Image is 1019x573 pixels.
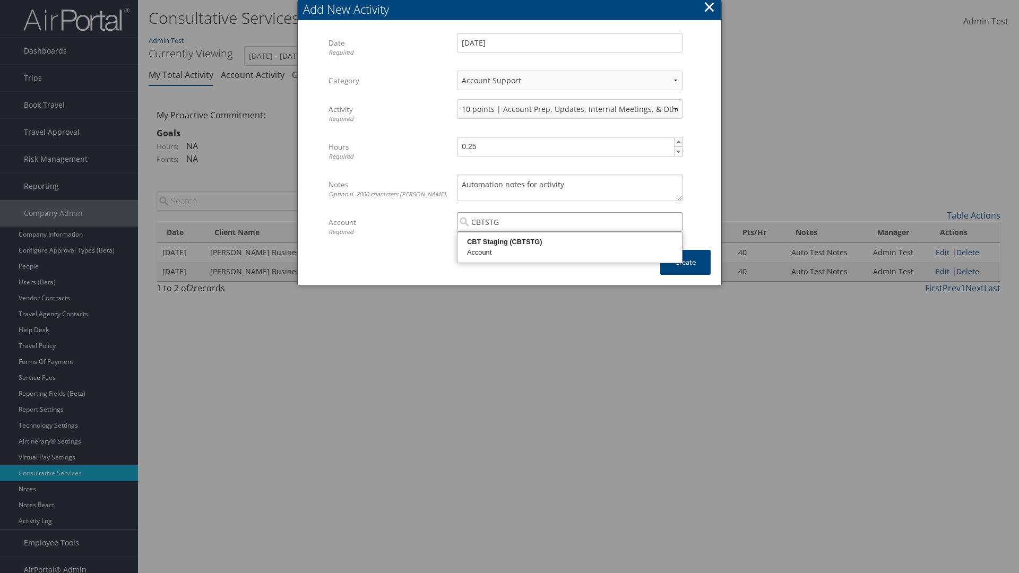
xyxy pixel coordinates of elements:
a: ▼ [674,146,683,157]
div: Account [459,247,680,258]
div: Required [329,228,449,237]
label: Notes [329,175,449,204]
span: ▼ [675,147,683,156]
label: Account [329,212,449,241]
label: Category [329,71,449,91]
div: CBT Staging (CBTSTG) [459,237,680,247]
label: Activity [329,99,449,128]
div: Required [329,152,449,161]
div: Add New Activity [303,1,721,18]
div: Required [329,115,449,124]
input: Search Accounts [457,212,683,232]
div: Optional. 2000 characters [PERSON_NAME]. [329,190,449,199]
button: Create [660,250,711,275]
span: ▲ [675,137,683,146]
div: Required [329,48,449,57]
a: ▲ [674,137,683,147]
label: Date [329,33,449,62]
label: Hours [329,137,449,166]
